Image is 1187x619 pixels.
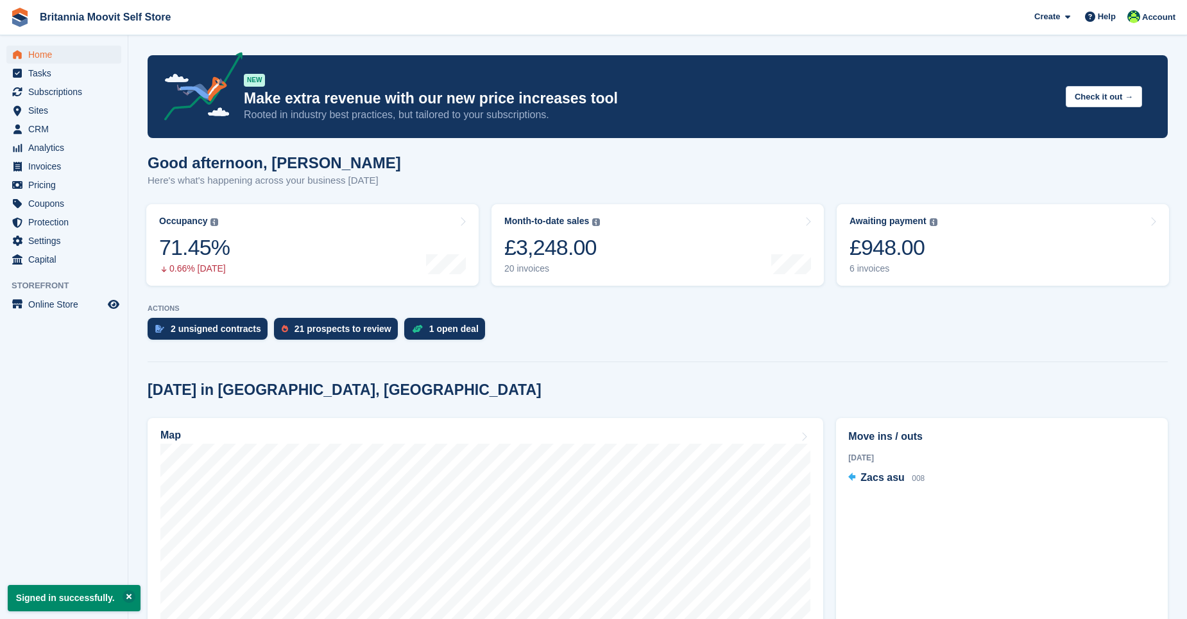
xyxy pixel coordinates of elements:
[295,324,391,334] div: 21 prospects to review
[148,381,542,399] h2: [DATE] in [GEOGRAPHIC_DATA], [GEOGRAPHIC_DATA]
[159,263,230,274] div: 0.66% [DATE]
[12,279,128,292] span: Storefront
[6,176,121,194] a: menu
[6,195,121,213] a: menu
[848,452,1156,464] div: [DATE]
[10,8,30,27] img: stora-icon-8386f47178a22dfd0bd8f6a31ec36ba5ce8667c1dd55bd0f319d3a0aa187defe.svg
[1098,10,1116,23] span: Help
[930,218,937,226] img: icon-info-grey-7440780725fd019a000dd9b08b2336e03edf1995a4989e88bcd33f0948082b44.svg
[106,297,121,312] a: Preview store
[244,89,1055,108] p: Make extra revenue with our new price increases tool
[504,263,600,274] div: 20 invoices
[28,195,105,213] span: Coupons
[148,173,401,188] p: Here's what's happening across your business [DATE]
[850,234,937,261] div: £948.00
[159,234,230,261] div: 71.45%
[146,204,479,286] a: Occupancy 71.45% 0.66% [DATE]
[429,324,479,334] div: 1 open deal
[148,318,274,346] a: 2 unsigned contracts
[28,46,105,64] span: Home
[28,157,105,175] span: Invoices
[28,83,105,101] span: Subscriptions
[148,154,401,171] h1: Good afternoon, [PERSON_NAME]
[6,83,121,101] a: menu
[837,204,1169,286] a: Awaiting payment £948.00 6 invoices
[1034,10,1060,23] span: Create
[28,250,105,268] span: Capital
[160,430,181,441] h2: Map
[35,6,176,28] a: Britannia Moovit Self Store
[274,318,404,346] a: 21 prospects to review
[171,324,261,334] div: 2 unsigned contracts
[860,472,904,483] span: Zacs asu
[28,295,105,313] span: Online Store
[28,213,105,231] span: Protection
[28,176,105,194] span: Pricing
[1127,10,1140,23] img: Tom Wicks
[6,139,121,157] a: menu
[155,325,164,333] img: contract_signature_icon-13c848040528278c33f63329250d36e43548de30e8caae1d1a13099fd9432cc5.svg
[848,429,1156,444] h2: Move ins / outs
[850,216,927,227] div: Awaiting payment
[912,474,925,483] span: 008
[6,295,121,313] a: menu
[1066,86,1142,107] button: Check it out →
[244,74,265,87] div: NEW
[504,216,589,227] div: Month-to-date sales
[848,470,925,487] a: Zacs asu 008
[404,318,491,346] a: 1 open deal
[6,250,121,268] a: menu
[6,64,121,82] a: menu
[159,216,207,227] div: Occupancy
[6,120,121,138] a: menu
[8,585,141,611] p: Signed in successfully.
[6,101,121,119] a: menu
[504,234,600,261] div: £3,248.00
[6,213,121,231] a: menu
[28,139,105,157] span: Analytics
[282,325,288,333] img: prospect-51fa495bee0391a8d652442698ab0144808aea92771e9ea1ae160a38d050c398.svg
[28,101,105,119] span: Sites
[153,52,243,125] img: price-adjustments-announcement-icon-8257ccfd72463d97f412b2fc003d46551f7dbcb40ab6d574587a9cd5c0d94...
[148,304,1168,313] p: ACTIONS
[850,263,937,274] div: 6 invoices
[592,218,600,226] img: icon-info-grey-7440780725fd019a000dd9b08b2336e03edf1995a4989e88bcd33f0948082b44.svg
[244,108,1055,122] p: Rooted in industry best practices, but tailored to your subscriptions.
[28,64,105,82] span: Tasks
[491,204,824,286] a: Month-to-date sales £3,248.00 20 invoices
[28,120,105,138] span: CRM
[6,46,121,64] a: menu
[6,157,121,175] a: menu
[412,324,423,333] img: deal-1b604bf984904fb50ccaf53a9ad4b4a5d6e5aea283cecdc64d6e3604feb123c2.svg
[28,232,105,250] span: Settings
[210,218,218,226] img: icon-info-grey-7440780725fd019a000dd9b08b2336e03edf1995a4989e88bcd33f0948082b44.svg
[1142,11,1175,24] span: Account
[6,232,121,250] a: menu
